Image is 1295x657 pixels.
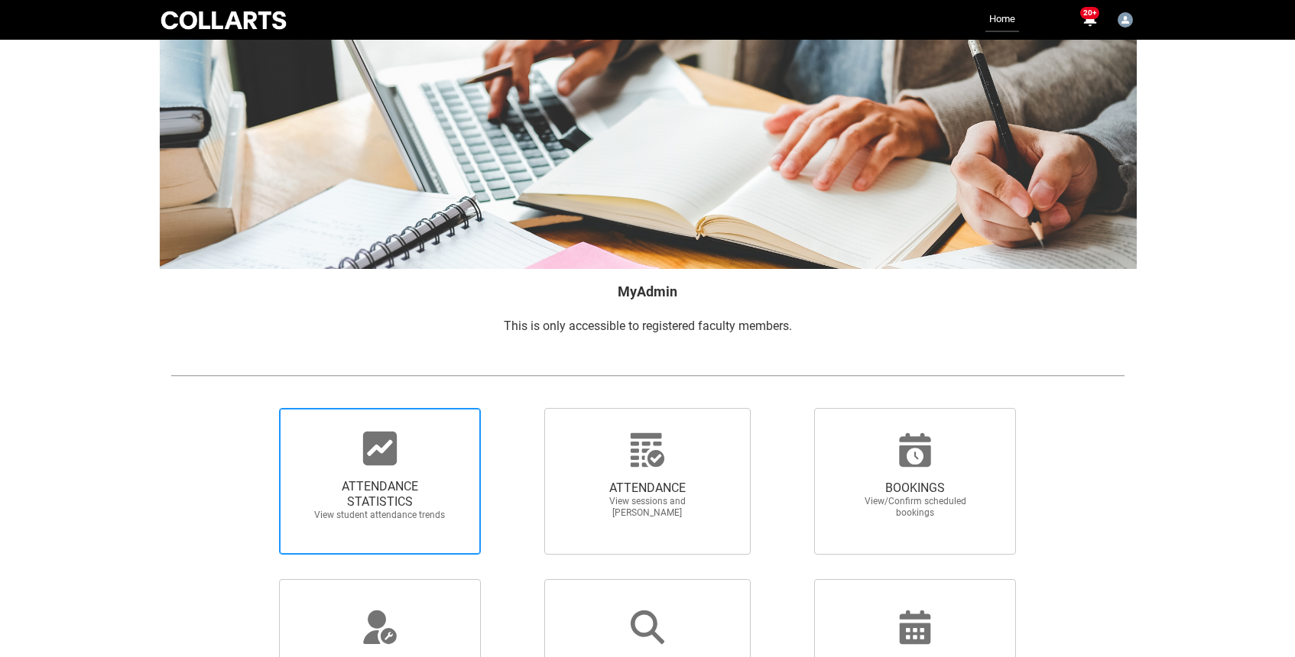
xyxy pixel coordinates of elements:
[504,319,792,333] span: This is only accessible to registered faculty members.
[985,8,1019,32] a: Home
[1080,7,1099,19] span: 20+
[313,479,447,510] span: ATTENDANCE STATISTICS
[580,481,715,496] span: ATTENDANCE
[848,481,982,496] span: BOOKINGS
[170,281,1125,302] h2: MyAdmin
[1118,12,1133,28] img: Deborah.Pratt
[313,510,447,521] span: View student attendance trends
[170,367,1125,384] img: REDU_GREY_LINE
[1114,6,1137,31] button: User Profile Deborah.Pratt
[848,496,982,519] span: View/Confirm scheduled bookings
[580,496,715,519] span: View sessions and [PERSON_NAME]
[1080,11,1099,29] button: 20+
